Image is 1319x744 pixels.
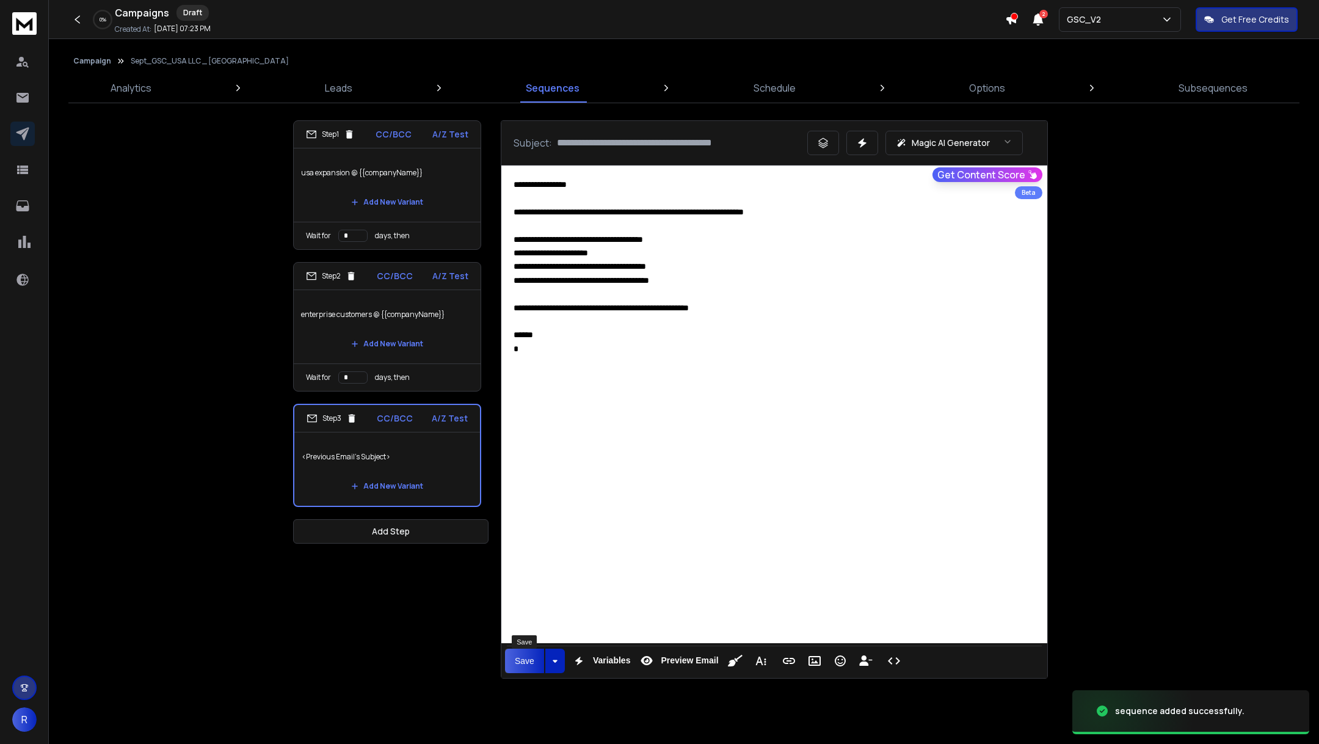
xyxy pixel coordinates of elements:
[293,262,481,392] li: Step2CC/BCCA/Z Testenterprise customers @ {{companyName}}Add New VariantWait fordays, then
[526,81,580,95] p: Sequences
[111,81,151,95] p: Analytics
[376,128,412,140] p: CC/BCC
[1196,7,1298,32] button: Get Free Credits
[306,271,357,282] div: Step 2
[375,231,410,241] p: days, then
[302,440,473,474] p: <Previous Email's Subject>
[658,655,721,666] span: Preview Email
[432,412,468,425] p: A/Z Test
[375,373,410,382] p: days, then
[512,635,537,649] div: Save
[635,649,721,673] button: Preview Email
[1039,10,1048,18] span: 2
[341,332,433,356] button: Add New Variant
[131,56,289,66] p: Sept_GSC_USA LLC _ [GEOGRAPHIC_DATA]
[12,12,37,35] img: logo
[176,5,209,21] div: Draft
[115,5,169,20] h1: Campaigns
[325,81,352,95] p: Leads
[1067,13,1106,26] p: GSC_V2
[293,120,481,250] li: Step1CC/BCCA/Z Testusa expansion @ {{companyName}}Add New VariantWait fordays, then
[103,73,159,103] a: Analytics
[505,649,544,673] button: Save
[306,373,331,382] p: Wait for
[932,167,1042,182] button: Get Content Score
[803,649,826,673] button: Insert Image (⌘P)
[318,73,360,103] a: Leads
[1171,73,1255,103] a: Subsequences
[885,131,1023,155] button: Magic AI Generator
[754,81,796,95] p: Schedule
[341,190,433,214] button: Add New Variant
[432,128,468,140] p: A/Z Test
[341,474,433,498] button: Add New Variant
[882,649,906,673] button: Code View
[73,56,111,66] button: Campaign
[307,413,357,424] div: Step 3
[12,707,37,732] button: R
[777,649,801,673] button: Insert Link (⌘K)
[746,73,803,103] a: Schedule
[301,156,473,190] p: usa expansion @ {{companyName}}
[514,136,552,150] p: Subject:
[590,655,633,666] span: Variables
[912,137,990,149] p: Magic AI Generator
[829,649,852,673] button: Emoticons
[969,81,1005,95] p: Options
[1115,705,1245,717] div: sequence added successfully.
[518,73,587,103] a: Sequences
[115,24,151,34] p: Created At:
[306,231,331,241] p: Wait for
[293,519,489,544] button: Add Step
[377,412,413,425] p: CC/BCC
[962,73,1012,103] a: Options
[377,270,413,282] p: CC/BCC
[154,24,211,34] p: [DATE] 07:23 PM
[1221,13,1289,26] p: Get Free Credits
[432,270,468,282] p: A/Z Test
[301,297,473,332] p: enterprise customers @ {{companyName}}
[100,16,106,23] p: 0 %
[749,649,772,673] button: More Text
[567,649,633,673] button: Variables
[1179,81,1248,95] p: Subsequences
[724,649,747,673] button: Clean HTML
[854,649,878,673] button: Insert Unsubscribe Link
[1015,186,1042,199] div: Beta
[306,129,355,140] div: Step 1
[293,404,481,507] li: Step3CC/BCCA/Z Test<Previous Email's Subject>Add New Variant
